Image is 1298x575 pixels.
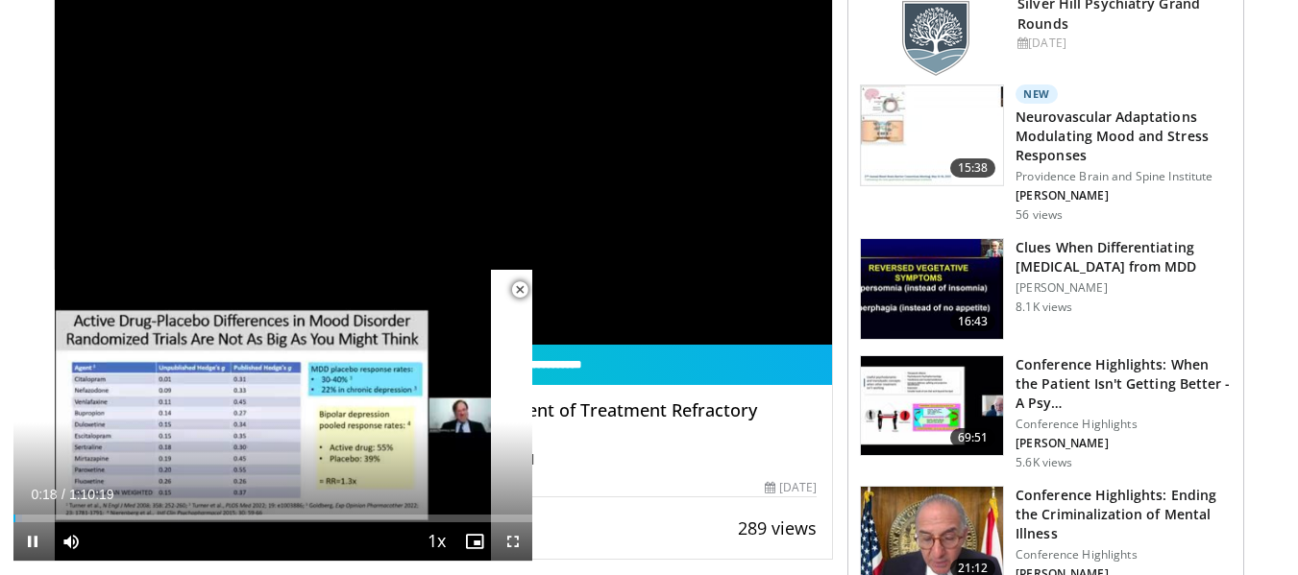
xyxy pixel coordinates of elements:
[1016,547,1232,563] p: Conference Highlights
[1016,455,1072,470] p: 5.6K views
[455,522,494,561] button: Enable picture-in-picture mode
[13,522,52,561] button: Pause
[417,522,455,561] button: Playback Rate
[501,270,539,310] button: Close
[1016,299,1072,315] p: 8.1K views
[950,158,996,178] span: 15:38
[1016,355,1232,413] h3: Conference Highlights: When the Patient Isn't Getting Better - A Psy…
[1016,207,1063,223] p: 56 views
[1016,238,1232,276] h3: Clues When Differentiating [MEDICAL_DATA] from MDD
[1016,84,1058,104] p: New
[765,479,817,496] div: [DATE]
[13,515,532,522] div: Progress Bar
[1016,417,1232,432] p: Conference Highlights
[1016,108,1232,165] h3: Neurovascular Adaptations Modulating Mood and Stress Responses
[1016,169,1232,184] p: Providence Brain and Spine Institute
[950,428,996,447] span: 69:51
[860,84,1232,223] a: 15:38 New Neurovascular Adaptations Modulating Mood and Stress Responses Providence Brain and Spi...
[1016,280,1232,296] p: [PERSON_NAME]
[861,356,1003,456] img: 4362ec9e-0993-4580-bfd4-8e18d57e1d49.150x105_q85_crop-smart_upscale.jpg
[860,238,1232,340] a: 16:43 Clues When Differentiating [MEDICAL_DATA] from MDD [PERSON_NAME] 8.1K views
[738,516,817,539] span: 289 views
[494,522,532,561] button: Fullscreen
[1016,436,1232,451] p: [PERSON_NAME]
[31,487,57,502] span: 0:18
[860,355,1232,470] a: 69:51 Conference Highlights: When the Patient Isn't Getting Better - A Psy… Conference Highlights...
[861,239,1003,339] img: a6520382-d332-4ed3-9891-ee688fa49237.150x105_q85_crop-smart_upscale.jpg
[861,85,1003,185] img: 4562edde-ec7e-4758-8328-0659f7ef333d.150x105_q85_crop-smart_upscale.jpg
[13,270,532,562] video-js: Video Player
[69,487,114,502] span: 1:10:19
[52,522,90,561] button: Mute
[1017,35,1228,52] div: [DATE]
[1016,486,1232,543] h3: Conference Highlights: Ending the Criminalization of Mental Illness
[950,312,996,331] span: 16:43
[61,487,65,502] span: /
[1016,188,1232,204] p: [PERSON_NAME]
